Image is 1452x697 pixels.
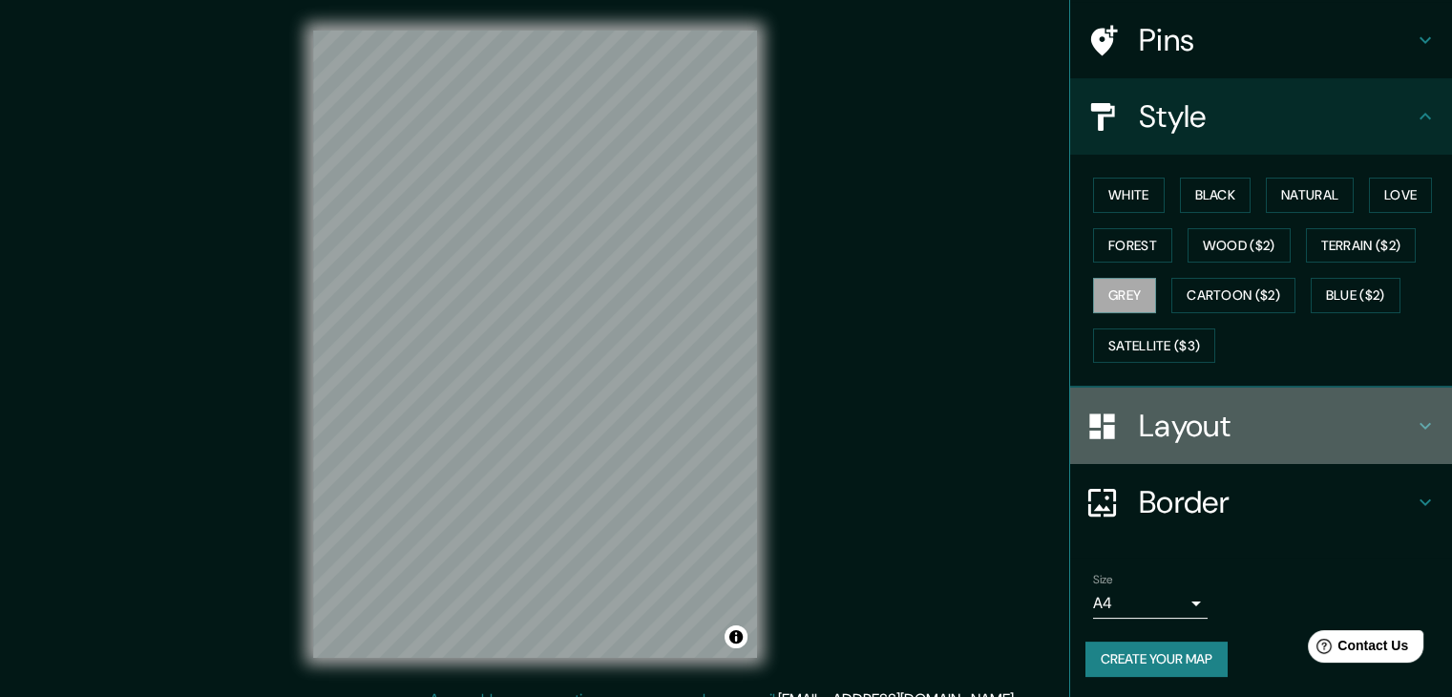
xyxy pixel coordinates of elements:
[1093,588,1208,619] div: A4
[1369,178,1432,213] button: Love
[1093,228,1172,264] button: Forest
[1093,178,1165,213] button: White
[1266,178,1354,213] button: Natural
[1139,483,1414,521] h4: Border
[1085,642,1228,677] button: Create your map
[1070,2,1452,78] div: Pins
[1306,228,1417,264] button: Terrain ($2)
[1282,623,1431,676] iframe: Help widget launcher
[1093,278,1156,313] button: Grey
[1070,388,1452,464] div: Layout
[1139,97,1414,136] h4: Style
[1070,78,1452,155] div: Style
[1093,572,1113,588] label: Size
[1171,278,1295,313] button: Cartoon ($2)
[313,31,757,658] canvas: Map
[1139,21,1414,59] h4: Pins
[1188,228,1291,264] button: Wood ($2)
[1311,278,1400,313] button: Blue ($2)
[1070,464,1452,540] div: Border
[1139,407,1414,445] h4: Layout
[1093,328,1215,364] button: Satellite ($3)
[725,625,747,648] button: Toggle attribution
[1180,178,1252,213] button: Black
